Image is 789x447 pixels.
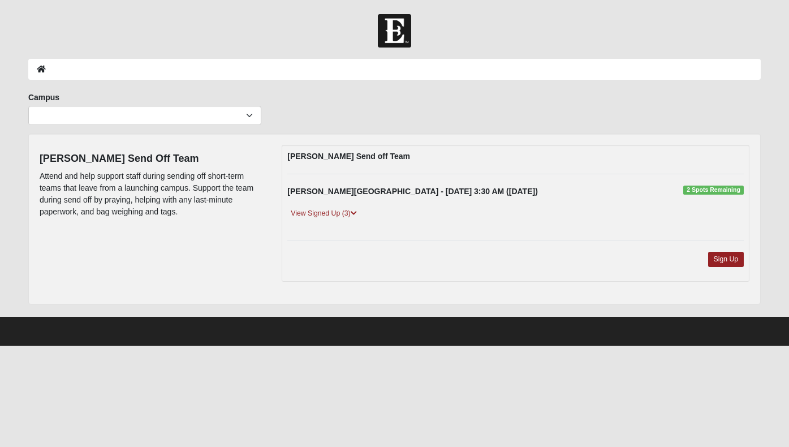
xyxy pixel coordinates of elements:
p: Attend and help support staff during sending off short-term teams that leave from a launching cam... [40,170,265,218]
h4: [PERSON_NAME] Send Off Team [40,153,265,165]
label: Campus [28,92,59,103]
strong: [PERSON_NAME] Send off Team [287,152,410,161]
a: View Signed Up (3) [287,208,360,220]
strong: [PERSON_NAME][GEOGRAPHIC_DATA] - [DATE] 3:30 AM ([DATE]) [287,187,538,196]
img: Church of Eleven22 Logo [378,14,411,48]
span: 2 Spots Remaining [683,186,744,195]
a: Sign Up [708,252,744,267]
